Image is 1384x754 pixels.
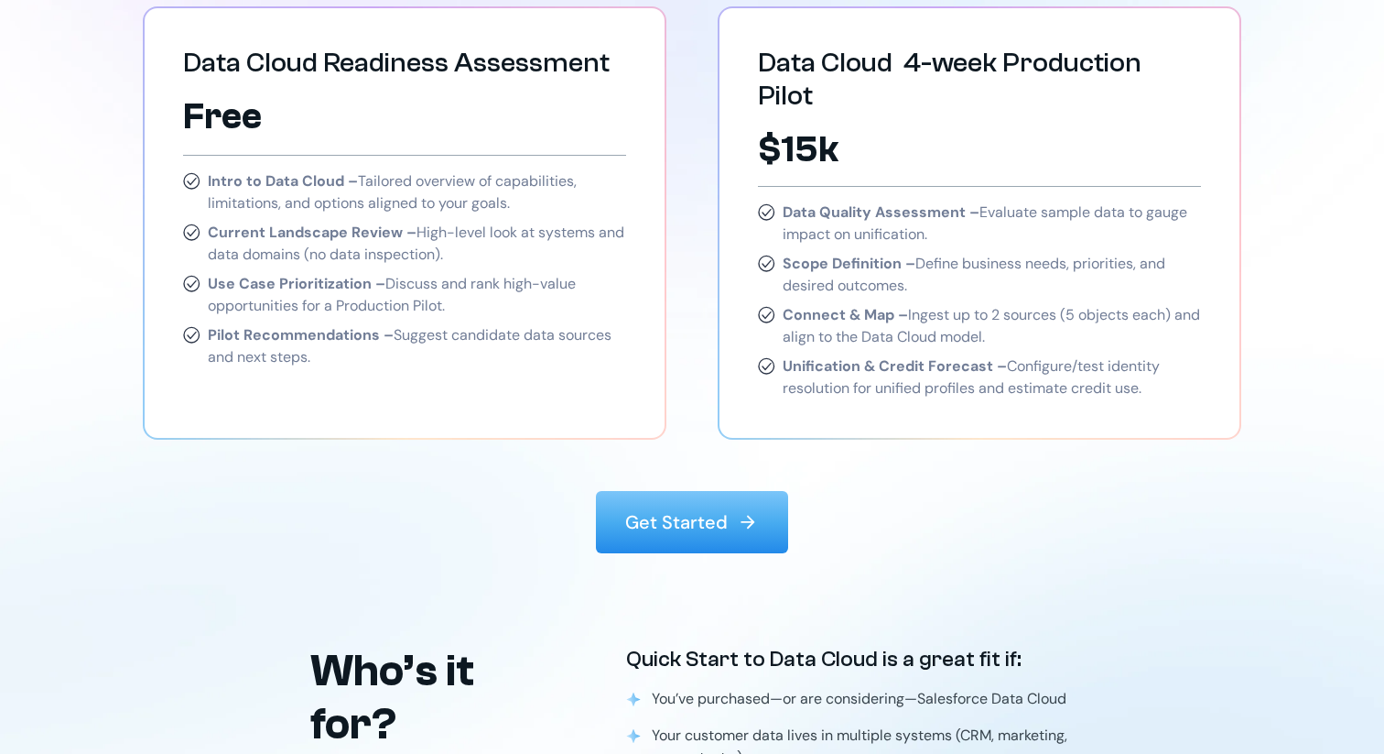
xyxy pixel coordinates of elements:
p: Evaluate sample data to gauge impact on unification. [783,202,1201,246]
h2: Who’s it for? [310,645,568,750]
p: Suggest candidate data sources and next steps. [208,324,626,368]
a: Get Started [596,491,788,553]
p: You’ve purchased—or are considering—Salesforce Data Cloud [652,688,1074,710]
strong: Intro to Data Cloud – [208,171,358,191]
strong: Scope Definition – [783,254,915,273]
strong: Current Landscape Review – [208,223,416,242]
strong: Data Quality Assessment – [783,202,979,222]
p: $15k [758,127,1201,171]
p: Free [183,94,626,138]
p: Configure/test identity resolution for unified profiles and estimate credit use. [783,355,1201,399]
strong: Use Case Prioritization – [208,274,385,293]
h3: Data Cloud Readiness Assessment [183,47,626,80]
p: Discuss and rank high-value opportunities for a Production Pilot. [208,273,626,317]
p: High-level look at systems and data domains (no data inspection). [208,222,626,266]
p: Ingest up to 2 sources (5 objects each) and align to the Data Cloud model. [783,304,1201,348]
p: Define business needs, priorities, and desired outcomes. [783,253,1201,297]
h3: Data Cloud 4-week Production Pilot [758,47,1201,113]
p: Get Started [625,509,728,535]
strong: Pilot Recommendations – [208,325,394,344]
p: Tailored overview of capabilities, limitations, and options aligned to your goals. [208,170,626,214]
p: Quick Start to Data Cloud is a great fit if: [626,645,1022,673]
strong: Connect & Map – [783,305,908,324]
strong: Unification & Credit Forecast – [783,356,1007,376]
